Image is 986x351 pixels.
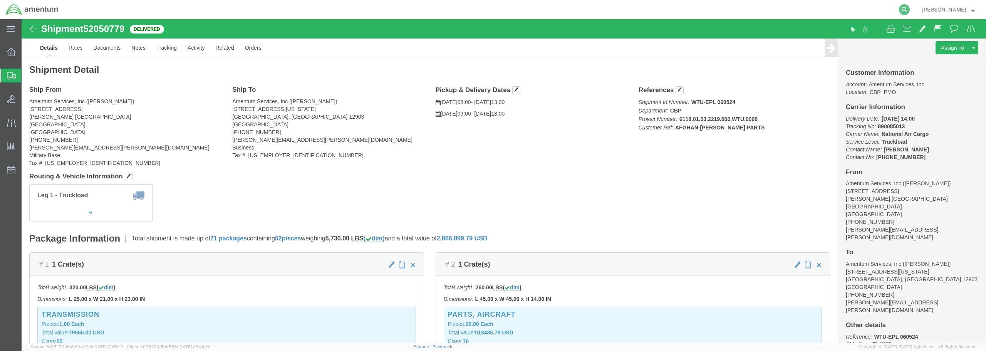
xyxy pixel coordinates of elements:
[433,344,452,349] a: Feedback
[922,5,975,14] button: [PERSON_NAME]
[414,344,433,349] a: Support
[5,4,59,15] img: logo
[93,344,123,349] span: [DATE] 09:51:12
[127,344,211,349] span: Client: 2025.17.0-5dd568f
[922,5,966,14] span: Derrick Gory
[31,344,123,349] span: Server: 2025.17.0-16a969492de
[858,344,977,350] span: Copyright © [DATE]-[DATE] Agistix Inc., All Rights Reserved
[22,19,986,343] iframe: FS Legacy Container
[178,344,211,349] span: [DATE] 08:44:20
